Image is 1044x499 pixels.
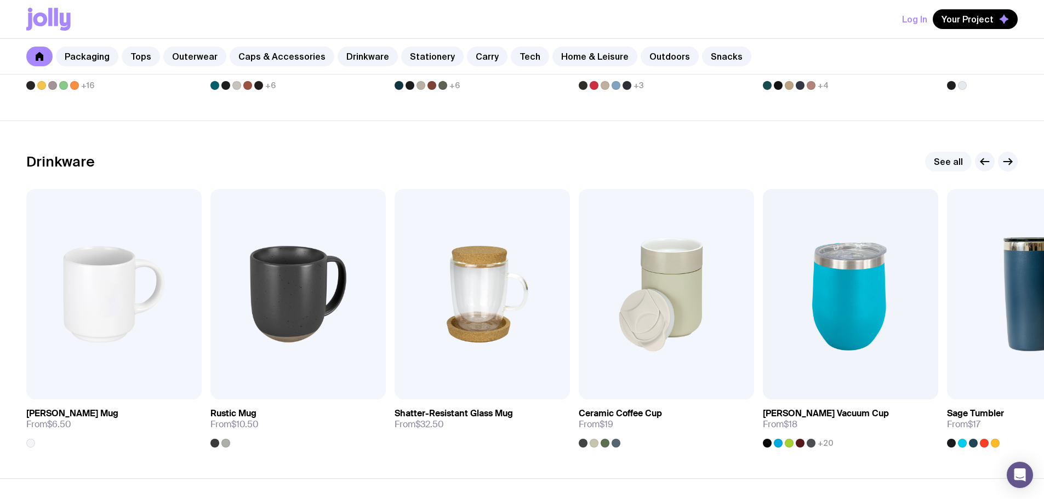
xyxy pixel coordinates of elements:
a: Rustic MugFrom$10.50 [210,399,386,448]
a: [PERSON_NAME] MugFrom$6.50 [26,399,202,448]
span: $19 [600,418,613,430]
a: Tops [122,47,160,66]
span: From [210,419,259,430]
a: Ceramic Coffee CupFrom$19 [579,399,754,448]
button: Log In [902,9,927,29]
span: +6 [449,81,460,90]
a: Drinkware [338,47,398,66]
a: Carry [467,47,507,66]
span: +4 [818,81,829,90]
span: +3 [634,81,644,90]
h3: Shatter-Resistant Glass Mug [395,408,513,419]
a: Tech [511,47,549,66]
h3: Rustic Mug [210,408,256,419]
a: Packaging [56,47,118,66]
h3: [PERSON_NAME] Mug [26,408,118,419]
span: $10.50 [231,418,259,430]
span: $17 [968,418,980,430]
a: Stationery [401,47,464,66]
h3: Ceramic Coffee Cup [579,408,662,419]
span: From [395,419,444,430]
a: Shatter-Resistant Glass MugFrom$32.50 [395,399,570,439]
a: [PERSON_NAME] Vacuum CupFrom$18+20 [763,399,938,448]
span: From [26,419,71,430]
span: $32.50 [415,418,444,430]
span: +20 [818,439,834,448]
a: Outerwear [163,47,226,66]
div: Open Intercom Messenger [1007,462,1033,488]
span: $6.50 [47,418,71,430]
a: Caps & Accessories [230,47,334,66]
span: From [947,419,980,430]
h3: Sage Tumbler [947,408,1004,419]
a: See all [925,152,972,171]
a: Snacks [702,47,751,66]
span: +6 [265,81,276,90]
span: From [763,419,797,430]
span: +16 [81,81,94,90]
span: From [579,419,613,430]
span: Your Project [942,14,994,25]
a: Outdoors [641,47,699,66]
span: $18 [784,418,797,430]
button: Your Project [933,9,1018,29]
h3: [PERSON_NAME] Vacuum Cup [763,408,889,419]
h2: Drinkware [26,153,95,170]
a: Home & Leisure [552,47,637,66]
